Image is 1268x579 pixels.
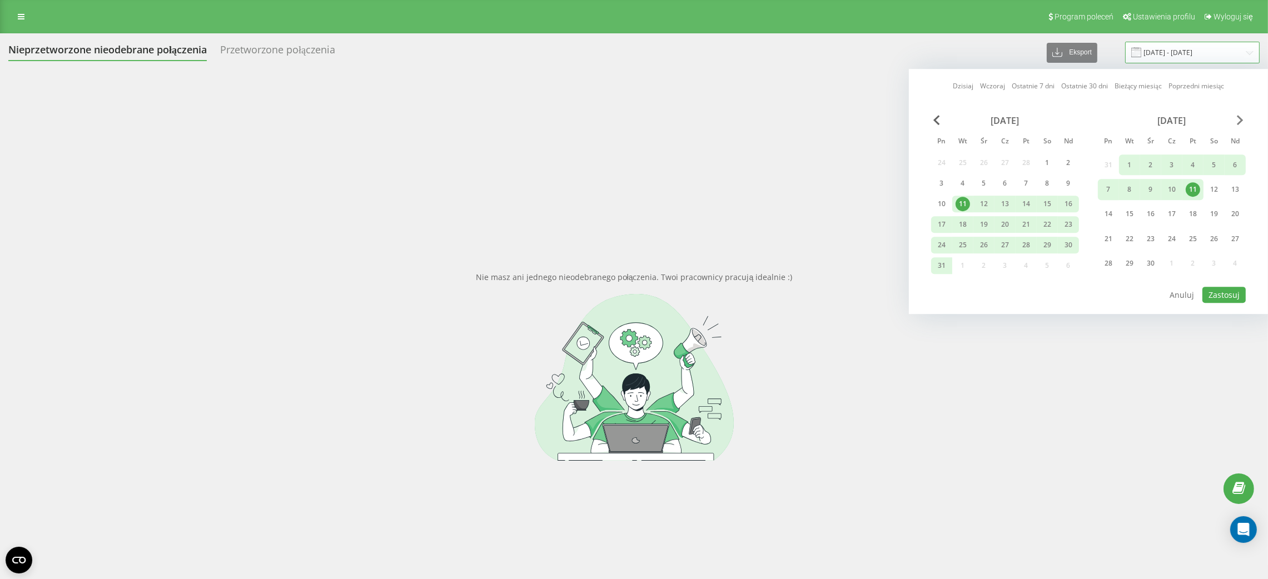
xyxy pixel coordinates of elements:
[1119,228,1140,249] div: wt 22 kwi 2025
[956,217,970,232] div: 18
[1225,204,1246,224] div: ndz 20 kwi 2025
[1140,179,1161,200] div: śr 9 kwi 2025
[994,216,1016,233] div: czw 20 mar 2025
[1019,176,1033,191] div: 7
[1143,182,1158,197] div: 9
[1016,196,1037,212] div: pt 14 mar 2025
[1163,134,1180,151] abbr: czwartek
[1182,154,1204,175] div: pt 4 kwi 2025
[952,175,973,192] div: wt 4 mar 2025
[1228,182,1242,197] div: 13
[954,134,971,151] abbr: wtorek
[952,216,973,233] div: wt 18 mar 2025
[994,196,1016,212] div: czw 13 mar 2025
[1186,207,1200,222] div: 18
[931,237,952,253] div: pon 24 mar 2025
[1161,154,1182,175] div: czw 3 kwi 2025
[973,237,994,253] div: śr 26 mar 2025
[1040,156,1055,170] div: 1
[1143,158,1158,172] div: 2
[1058,154,1079,171] div: ndz 2 mar 2025
[1140,154,1161,175] div: śr 2 kwi 2025
[998,197,1012,211] div: 13
[931,115,1079,126] div: [DATE]
[1098,253,1119,274] div: pon 28 kwi 2025
[973,175,994,192] div: śr 5 mar 2025
[1185,134,1201,151] abbr: piątek
[1040,217,1055,232] div: 22
[1119,179,1140,200] div: wt 8 kwi 2025
[1228,158,1242,172] div: 6
[933,115,940,125] span: Previous Month
[976,134,992,151] abbr: środa
[1037,237,1058,253] div: sob 29 mar 2025
[931,216,952,233] div: pon 17 mar 2025
[1040,238,1055,252] div: 29
[934,238,949,252] div: 24
[1143,207,1158,222] div: 16
[1040,197,1055,211] div: 15
[1143,256,1158,271] div: 30
[1058,237,1079,253] div: ndz 30 mar 2025
[1016,216,1037,233] div: pt 21 mar 2025
[1165,207,1179,222] div: 17
[1037,154,1058,171] div: sob 1 mar 2025
[934,217,949,232] div: 17
[1237,115,1244,125] span: Next Month
[1101,207,1116,222] div: 14
[994,237,1016,253] div: czw 27 mar 2025
[1019,238,1033,252] div: 28
[1214,12,1253,21] span: Wyloguj się
[1061,176,1076,191] div: 9
[1165,182,1179,197] div: 10
[934,258,949,273] div: 31
[1227,134,1244,151] abbr: niedziela
[1207,207,1221,222] div: 19
[1019,217,1033,232] div: 21
[1165,232,1179,246] div: 24
[1039,134,1056,151] abbr: sobota
[1058,175,1079,192] div: ndz 9 mar 2025
[1061,156,1076,170] div: 2
[1122,182,1137,197] div: 8
[1098,115,1246,126] div: [DATE]
[1100,134,1117,151] abbr: poniedziałek
[8,44,207,61] div: Nieprzetworzone nieodebrane połączenia
[952,237,973,253] div: wt 25 mar 2025
[1225,179,1246,200] div: ndz 13 kwi 2025
[1140,228,1161,249] div: śr 23 kwi 2025
[1101,256,1116,271] div: 28
[1060,134,1077,151] abbr: niedziela
[931,175,952,192] div: pon 3 mar 2025
[1164,287,1201,303] button: Anuluj
[1182,204,1204,224] div: pt 18 kwi 2025
[998,217,1012,232] div: 20
[1140,204,1161,224] div: śr 16 kwi 2025
[1206,134,1222,151] abbr: sobota
[1202,287,1246,303] button: Zastosuj
[1228,207,1242,222] div: 20
[1204,179,1225,200] div: sob 12 kwi 2025
[1061,81,1108,92] a: Ostatnie 30 dni
[934,176,949,191] div: 3
[933,134,950,151] abbr: poniedziałek
[1228,232,1242,246] div: 27
[1040,176,1055,191] div: 8
[1058,216,1079,233] div: ndz 23 mar 2025
[1225,154,1246,175] div: ndz 6 kwi 2025
[1165,158,1179,172] div: 3
[956,197,970,211] div: 11
[931,257,952,274] div: pon 31 mar 2025
[1016,237,1037,253] div: pt 28 mar 2025
[1182,228,1204,249] div: pt 25 kwi 2025
[956,176,970,191] div: 4
[1133,12,1195,21] span: Ustawienia profilu
[1225,228,1246,249] div: ndz 27 kwi 2025
[1161,204,1182,224] div: czw 17 kwi 2025
[998,238,1012,252] div: 27
[1037,196,1058,212] div: sob 15 mar 2025
[1061,238,1076,252] div: 30
[1047,43,1097,63] button: Eksport
[977,217,991,232] div: 19
[1101,232,1116,246] div: 21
